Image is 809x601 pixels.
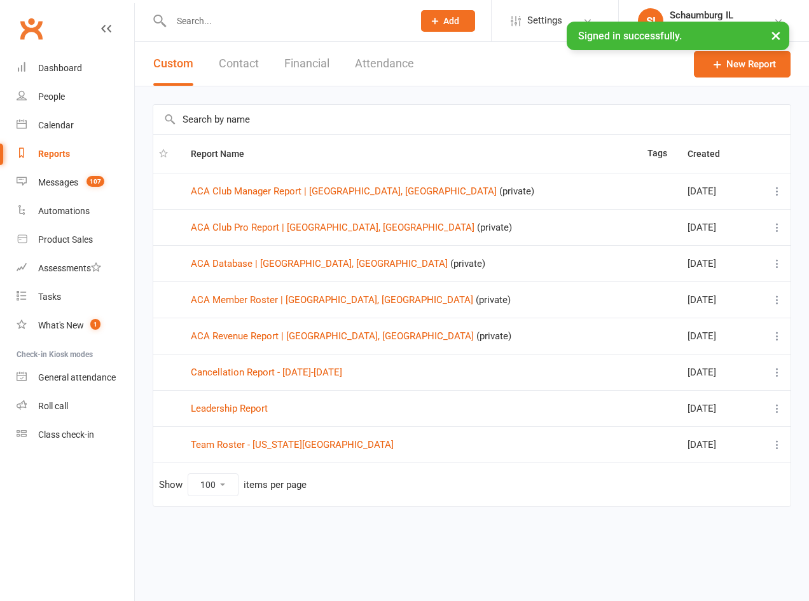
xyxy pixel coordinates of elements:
[38,429,94,440] div: Class check-in
[191,439,394,450] a: Team Roster - [US_STATE][GEOGRAPHIC_DATA]
[38,263,101,273] div: Assessments
[38,372,116,382] div: General attendance
[17,54,134,83] a: Dashboard
[38,206,90,216] div: Automations
[191,294,473,306] a: ACA Member Roster | [GEOGRAPHIC_DATA], [GEOGRAPHIC_DATA]
[17,421,134,449] a: Class kiosk mode
[191,367,342,378] a: Cancellation Report - [DATE]-[DATE]
[670,10,733,21] div: Schaumburg IL
[682,281,756,318] td: [DATE]
[670,21,733,32] div: ACA Network
[15,13,47,44] a: Clubworx
[284,42,329,86] button: Financial
[38,120,74,130] div: Calendar
[764,22,787,49] button: ×
[476,330,511,342] span: (private)
[86,176,104,187] span: 107
[578,30,682,42] span: Signed in successfully.
[477,222,512,233] span: (private)
[90,319,100,330] span: 1
[17,197,134,226] a: Automations
[17,283,134,311] a: Tasks
[682,426,756,463] td: [DATE]
[219,42,259,86] button: Contact
[443,16,459,26] span: Add
[191,330,474,342] a: ACA Revenue Report | [GEOGRAPHIC_DATA], [GEOGRAPHIC_DATA]
[38,234,93,245] div: Product Sales
[682,354,756,390] td: [DATE]
[499,186,534,197] span: (private)
[682,318,756,354] td: [DATE]
[191,258,448,269] a: ACA Database | [GEOGRAPHIC_DATA], [GEOGRAPHIC_DATA]
[17,363,134,392] a: General attendance kiosk mode
[38,149,70,159] div: Reports
[153,105,791,134] input: Search by name
[167,12,405,30] input: Search...
[638,8,663,34] div: SI
[38,91,65,102] div: People
[191,186,497,197] a: ACA Club Manager Report | [GEOGRAPHIC_DATA], [GEOGRAPHIC_DATA]
[191,149,258,159] span: Report Name
[642,135,682,173] th: Tags
[191,222,474,233] a: ACA Club Pro Report | [GEOGRAPHIC_DATA], [GEOGRAPHIC_DATA]
[688,149,734,159] span: Created
[421,10,475,32] button: Add
[17,111,134,140] a: Calendar
[191,146,258,161] button: Report Name
[191,403,268,414] a: Leadership Report
[17,83,134,111] a: People
[17,226,134,254] a: Product Sales
[682,173,756,209] td: [DATE]
[38,177,78,187] div: Messages
[17,168,134,197] a: Messages 107
[355,42,414,86] button: Attendance
[688,146,734,161] button: Created
[159,473,307,496] div: Show
[38,320,84,330] div: What's New
[17,311,134,340] a: What's New1
[682,245,756,281] td: [DATE]
[17,254,134,283] a: Assessments
[17,392,134,421] a: Roll call
[244,480,307,490] div: items per page
[450,258,485,269] span: (private)
[682,390,756,426] td: [DATE]
[38,292,61,302] div: Tasks
[153,42,193,86] button: Custom
[476,294,511,306] span: (private)
[694,51,791,78] a: New Report
[527,6,562,35] span: Settings
[682,209,756,245] td: [DATE]
[17,140,134,168] a: Reports
[38,63,82,73] div: Dashboard
[38,401,68,411] div: Roll call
